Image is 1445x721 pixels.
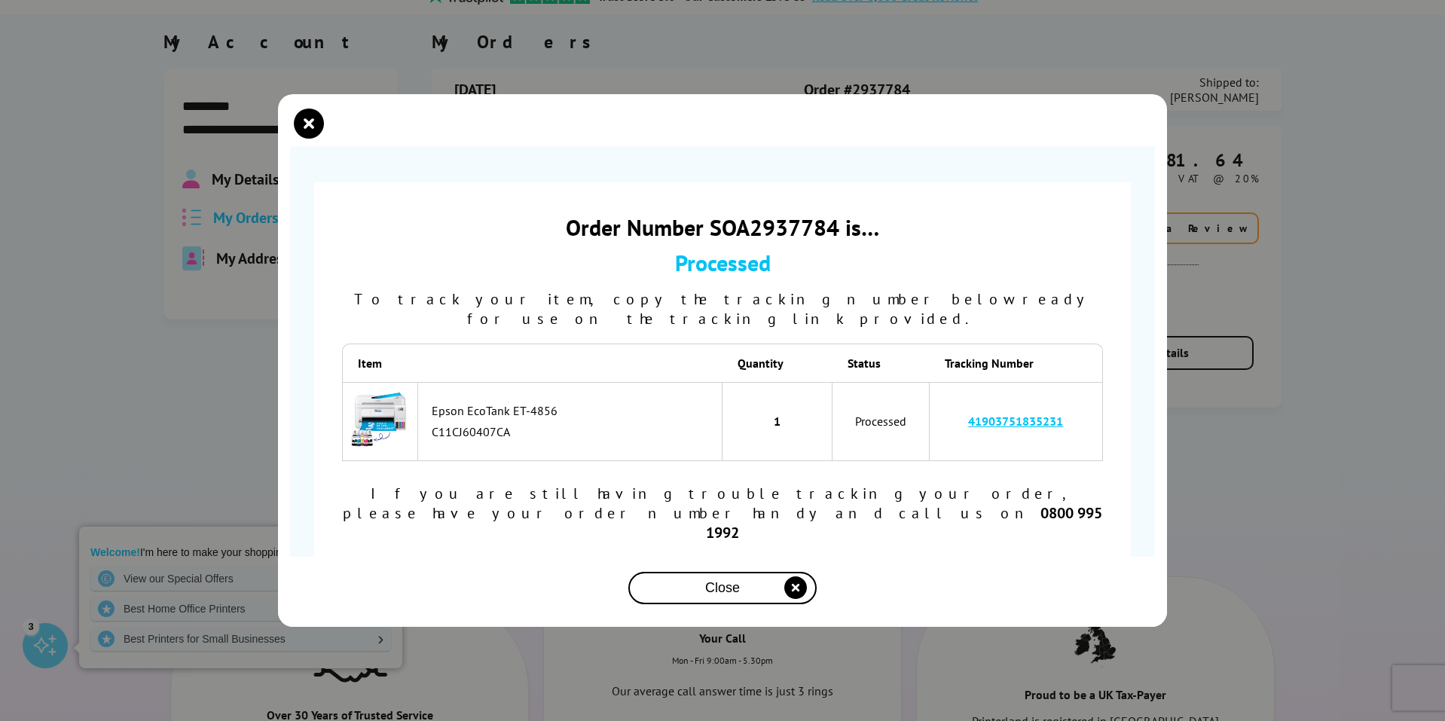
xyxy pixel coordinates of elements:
div: Order Number SOA2937784 is… [342,212,1103,242]
div: If you are still having trouble tracking your order, please have your order number handy and call... [342,484,1103,542]
span: Close [705,580,740,596]
th: Status [832,344,930,382]
img: Epson EcoTank ET-4856 [350,390,410,450]
th: Quantity [722,344,832,382]
div: C11CJ60407CA [432,424,714,439]
div: Epson EcoTank ET-4856 [432,403,714,418]
b: 0800 995 1992 [706,503,1102,542]
th: Tracking Number [930,344,1103,382]
td: Processed [832,382,930,461]
div: Processed [342,248,1103,277]
th: Item [342,344,418,382]
a: 41903751835231 [968,414,1063,429]
button: close modal [298,112,320,135]
button: close modal [628,572,817,604]
span: To track your item, copy the tracking number below ready for use on the tracking link provided. [354,289,1092,328]
td: 1 [722,382,832,461]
